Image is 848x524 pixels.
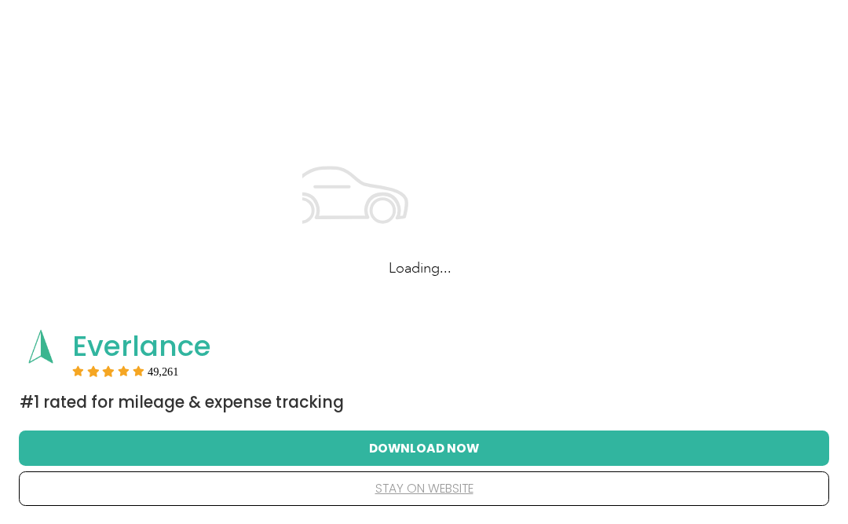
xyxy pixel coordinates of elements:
[302,258,538,279] h2: Loading...
[20,325,62,368] img: App logo
[44,431,804,464] button: Download Now
[72,326,211,366] span: Everlance
[148,367,179,376] span: User reviews count
[72,365,179,376] div: Rating:5 stars
[20,391,344,413] span: #1 Rated for Mileage & Expense Tracking
[44,472,804,505] button: stay on website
